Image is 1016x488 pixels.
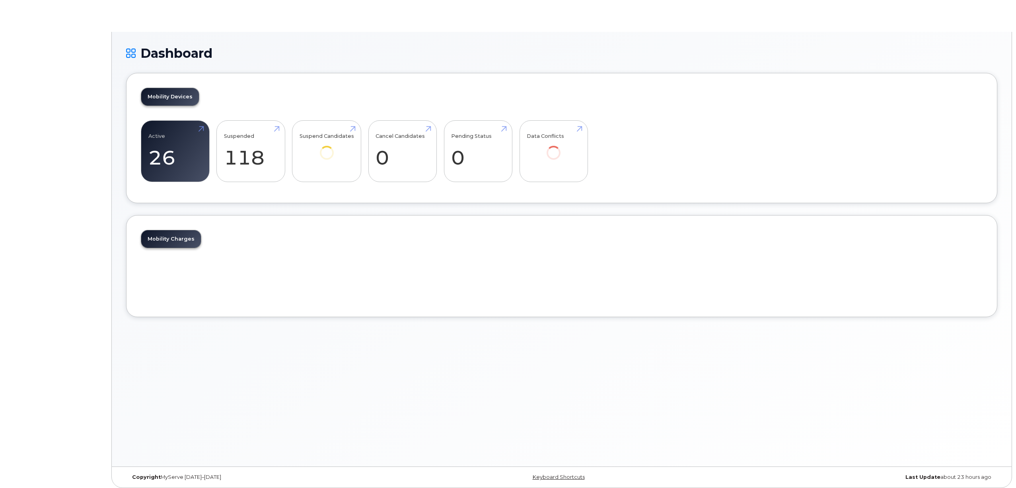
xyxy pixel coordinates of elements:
a: Active 26 [148,125,202,178]
div: MyServe [DATE]–[DATE] [126,474,417,480]
a: Cancel Candidates 0 [376,125,429,178]
a: Pending Status 0 [451,125,505,178]
a: Suspend Candidates [300,125,354,171]
a: Keyboard Shortcuts [533,474,585,480]
a: Mobility Charges [141,230,201,248]
a: Data Conflicts [527,125,580,171]
strong: Copyright [132,474,161,480]
strong: Last Update [905,474,940,480]
a: Mobility Devices [141,88,199,106]
h1: Dashboard [126,46,997,60]
div: about 23 hours ago [707,474,997,480]
a: Suspended 118 [224,125,278,178]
